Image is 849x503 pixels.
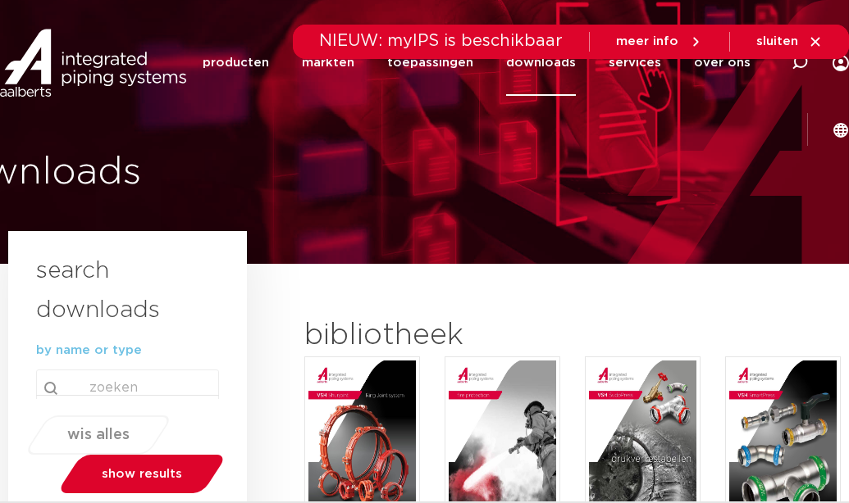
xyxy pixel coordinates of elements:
[302,29,354,96] a: markten
[756,34,823,49] a: sluiten
[387,29,473,96] a: toepassingen
[609,29,661,96] a: services
[203,29,269,96] a: producten
[616,35,678,48] span: meer info
[102,468,182,480] span: show results
[319,33,563,49] span: NIEUW: myIPS is beschikbaar
[616,34,703,49] a: meer info
[36,344,219,356] p: by name or type
[506,29,576,96] a: downloads
[304,316,555,356] h2: bibliotheek
[203,29,751,96] nav: Menu
[756,35,798,48] span: sluiten
[36,252,219,331] h3: search downloads
[833,29,849,96] div: my IPS
[694,29,751,96] a: over ons
[57,455,228,493] a: show results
